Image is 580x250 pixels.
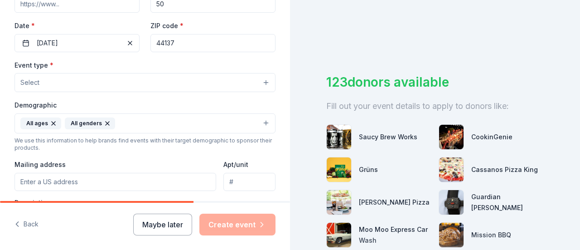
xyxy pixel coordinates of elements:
img: photo for CookinGenie [439,125,464,149]
label: Date [14,21,140,30]
div: Guardian [PERSON_NAME] [471,191,544,213]
input: Enter a US address [14,173,216,191]
div: CookinGenie [471,132,512,142]
label: Description [14,198,51,207]
div: Fill out your event details to apply to donors like: [326,99,544,113]
label: ZIP code [150,21,184,30]
img: photo for Mission BBQ [439,223,464,247]
div: Cassanos Pizza King [471,164,538,175]
div: Grüns [359,164,378,175]
div: 123 donors available [326,73,544,92]
div: [PERSON_NAME] Pizza [359,197,430,208]
button: Back [14,215,39,234]
img: photo for Grüns [327,157,351,182]
input: 12345 (U.S. only) [150,34,275,52]
button: Select [14,73,275,92]
button: All agesAll genders [14,113,275,133]
div: Saucy Brew Works [359,132,417,142]
img: photo for Cassanos Pizza King [439,157,464,182]
div: All genders [65,118,115,129]
img: photo for Moo Moo Express Car Wash [327,223,351,247]
label: Mailing address [14,160,66,169]
div: We use this information to help brands find events with their target demographic to sponsor their... [14,137,275,152]
input: # [223,173,275,191]
img: photo for Guardian Angel Device [439,190,464,215]
label: Demographic [14,101,57,110]
img: photo for Saucy Brew Works [327,125,351,149]
div: Moo Moo Express Car Wash [359,224,431,246]
button: [DATE] [14,34,140,52]
label: Apt/unit [223,160,248,169]
img: photo for Dewey's Pizza [327,190,351,215]
span: Select [20,77,39,88]
div: All ages [20,118,61,129]
button: Maybe later [133,214,192,235]
label: Event type [14,61,53,70]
